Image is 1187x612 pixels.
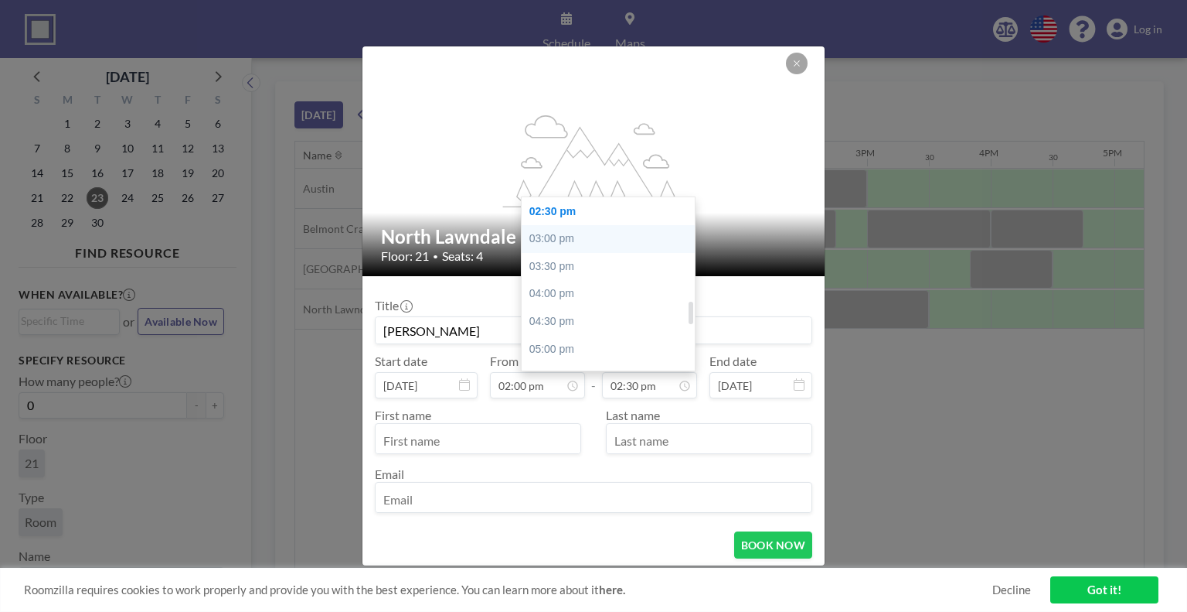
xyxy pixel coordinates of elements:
[375,467,404,481] label: Email
[381,225,808,248] h2: North Lawndale
[376,486,811,512] input: Email
[375,408,431,422] label: First name
[606,408,660,422] label: Last name
[522,363,702,391] div: 05:30 pm
[522,198,702,226] div: 02:30 pm
[24,583,992,597] span: Roomzilla requires cookies to work properly and provide you with the best experience. You can lea...
[522,308,702,336] div: 04:30 pm
[375,354,427,369] label: Start date
[709,354,757,369] label: End date
[376,317,811,344] input: Guest reservation
[734,532,812,559] button: BOOK NOW
[376,427,580,453] input: First name
[591,359,596,393] span: -
[522,225,702,253] div: 03:00 pm
[599,583,625,597] a: here.
[381,248,429,264] span: Floor: 21
[522,336,702,364] div: 05:00 pm
[992,583,1031,597] a: Decline
[522,253,702,281] div: 03:30 pm
[490,354,519,369] label: From
[522,280,702,308] div: 04:00 pm
[375,298,411,313] label: Title
[1050,576,1158,603] a: Got it!
[442,248,483,264] span: Seats: 4
[607,427,811,453] input: Last name
[433,251,438,262] span: •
